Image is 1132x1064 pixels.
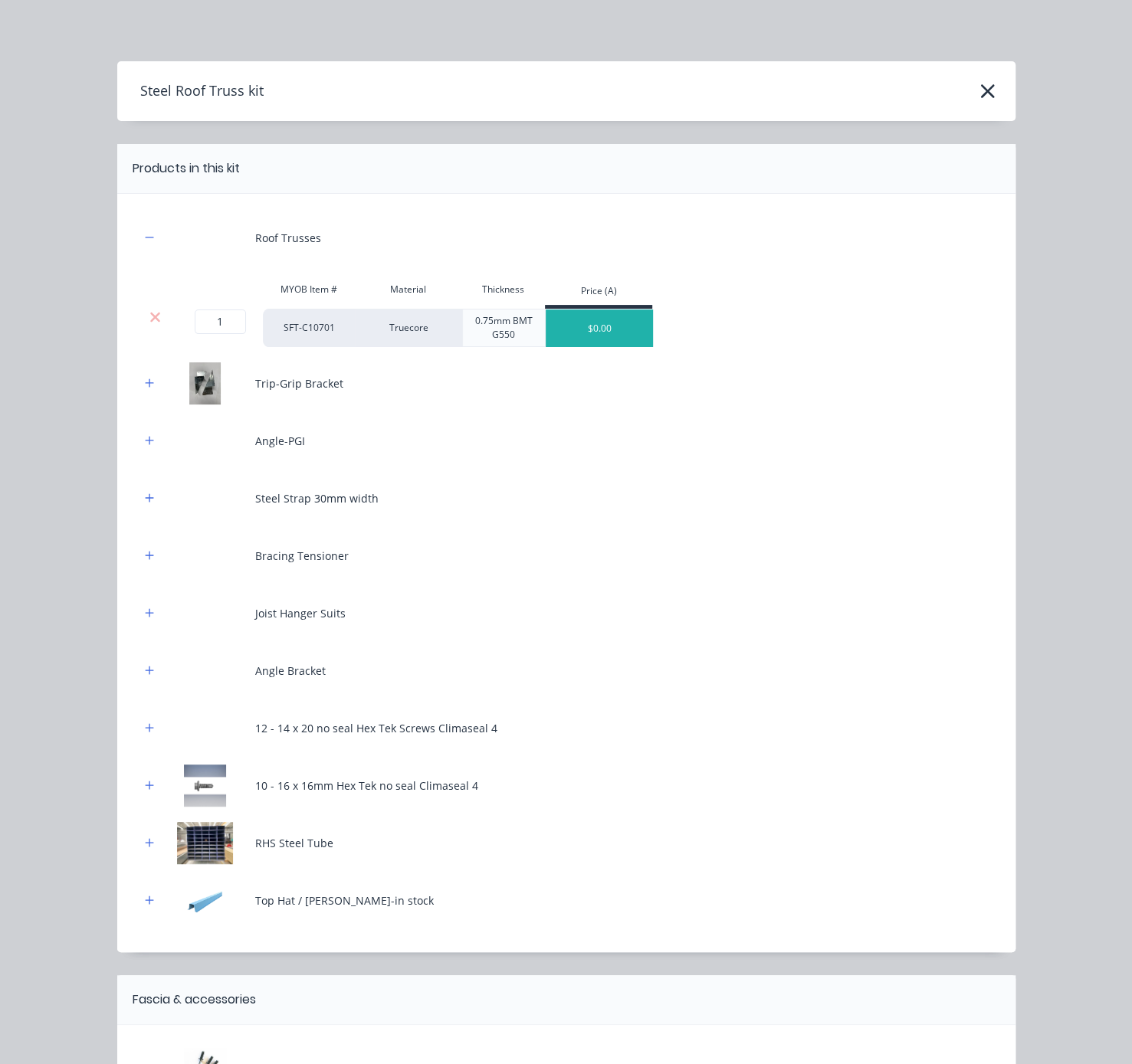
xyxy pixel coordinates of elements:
img: RHS Steel Tube [167,822,244,864]
div: Bracing Tensioner [255,548,349,564]
div: RHS Steel Tube [255,835,333,851]
img: Trip-Grip Bracket [167,362,244,404]
div: Roof Trusses [255,230,321,246]
h4: Steel Roof Truss kit [117,77,264,106]
img: 10 - 16 x 16mm Hex Tek no seal Climaseal 4 [167,764,244,807]
div: Joist Hanger Suits [255,605,346,621]
div: Price (A) [545,278,652,309]
div: Angle-PGI [255,433,305,449]
div: Top Hat / [PERSON_NAME]-in stock [255,892,434,908]
div: $0.00 [546,309,653,348]
div: Material [355,274,462,305]
div: Steel Strap 30mm width [255,490,379,506]
div: Truecore [355,309,462,347]
div: Trip-Grip Bracket [255,375,343,391]
div: 0.75mm BMT G550 [462,309,546,347]
div: 12 - 14 x 20 no seal Hex Tek Screws Climaseal 4 [255,720,497,736]
input: ? [195,309,246,334]
div: Fascia & accessories [133,990,256,1009]
img: Top Hat / Batten-in stock [167,879,244,922]
div: Products in this kit [133,159,240,178]
div: 10 - 16 x 16mm Hex Tek no seal Climaseal 4 [255,778,478,794]
div: Angle Bracket [255,663,326,679]
div: SFT-C10701 [263,309,355,347]
div: MYOB Item # [263,274,355,305]
div: Thickness [462,274,546,305]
